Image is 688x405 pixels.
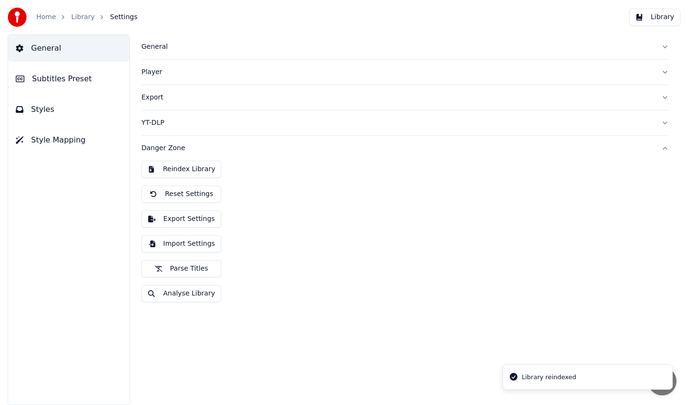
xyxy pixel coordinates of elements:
button: Analyse Library [141,285,221,302]
button: General [8,35,129,62]
img: youka [8,8,27,27]
button: Player [141,60,669,85]
div: YT-DLP [141,118,654,128]
button: Style Mapping [8,127,129,153]
button: Export Settings [141,210,221,228]
button: Library [629,9,680,26]
div: Library reindexed [522,372,576,382]
div: Export [141,93,654,102]
button: Export [141,85,669,110]
button: Danger Zone [141,136,669,161]
a: Library [71,12,95,22]
nav: breadcrumb [36,12,138,22]
div: Danger Zone [141,161,669,310]
span: General [31,43,61,54]
button: Reset Settings [141,186,221,203]
div: Danger Zone [141,143,654,153]
span: Style Mapping [31,134,86,146]
button: YT-DLP [141,110,669,135]
button: Styles [8,96,129,123]
span: Settings [110,12,137,22]
button: Parse Titles [141,260,221,277]
span: Styles [31,104,54,115]
a: Home [36,12,56,22]
button: General [141,34,669,59]
button: Reindex Library [141,161,221,178]
button: Import Settings [141,235,221,252]
span: Subtitles Preset [32,73,92,85]
div: Player [141,67,654,77]
button: Subtitles Preset [8,66,129,92]
div: General [141,42,654,52]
